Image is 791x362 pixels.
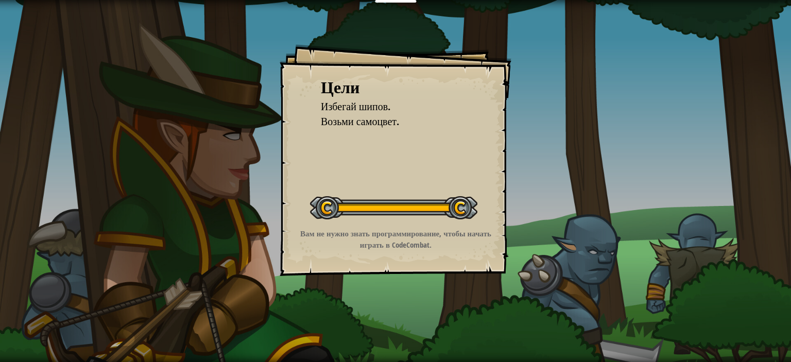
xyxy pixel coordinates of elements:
[308,114,468,129] li: Возьми самоцвет.
[321,99,390,113] font: Избегай шипов.
[300,228,491,250] font: Вам не нужно знать программирование, чтобы начать играть в CodeCombat.
[308,99,468,114] li: Избегай шипов.
[321,114,399,128] font: Возьми самоцвет.
[321,76,359,98] font: Цели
